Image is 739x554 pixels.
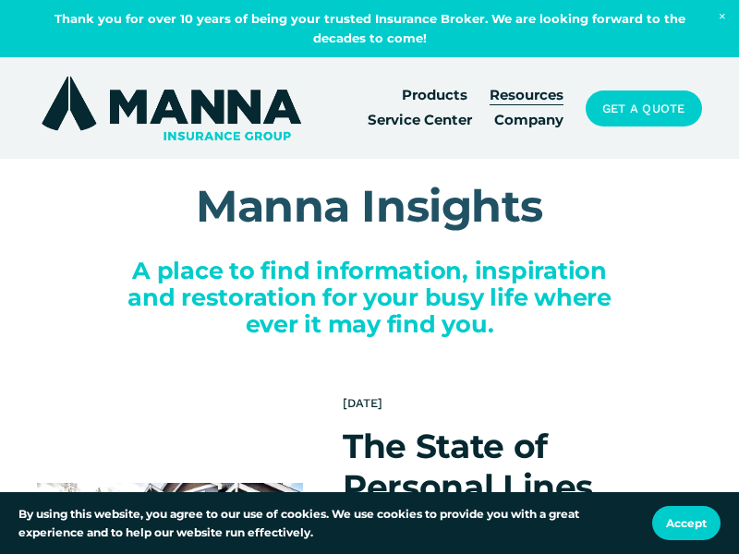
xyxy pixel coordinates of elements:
[196,179,542,233] span: Manna Insights
[37,72,306,144] img: Manna Insurance Group
[490,85,563,107] span: Resources
[402,85,467,107] span: Products
[18,505,634,541] p: By using this website, you agree to our use of cookies. We use cookies to provide you with a grea...
[666,516,707,530] span: Accept
[368,108,472,133] a: Service Center
[490,83,563,108] a: folder dropdown
[494,108,563,133] a: Company
[127,256,618,338] span: A place to find information, inspiration and restoration for your busy life where ever it may fin...
[343,399,382,408] time: [DATE]
[586,90,702,126] a: Get a Quote
[402,83,467,108] a: folder dropdown
[652,506,721,540] button: Accept
[343,426,680,547] a: The State of Personal Lines Insurance in [DATE]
